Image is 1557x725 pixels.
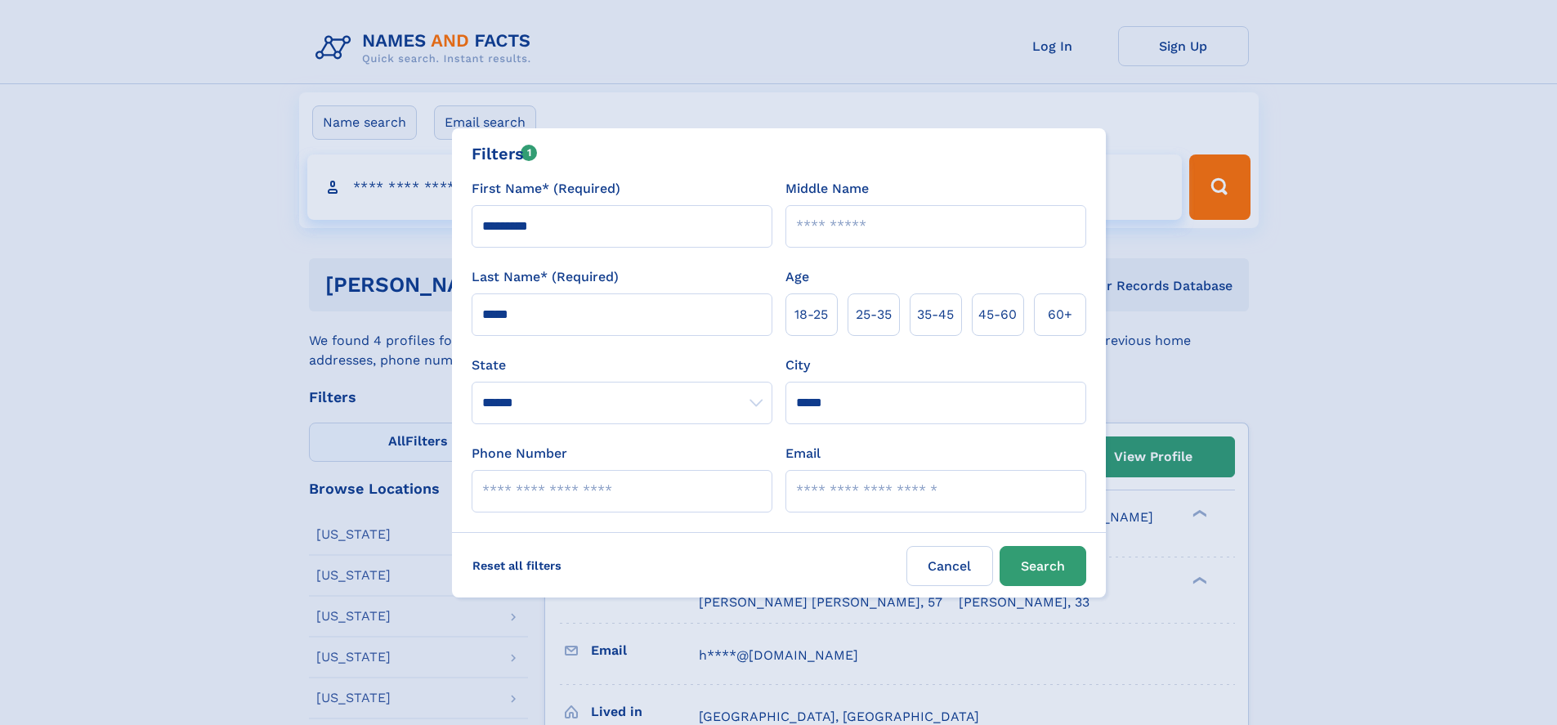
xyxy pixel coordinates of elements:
div: Filters [472,141,538,166]
button: Search [1000,546,1086,586]
label: Age [785,267,809,287]
span: 60+ [1048,305,1072,324]
label: Cancel [906,546,993,586]
span: 25‑35 [856,305,892,324]
label: State [472,356,772,375]
label: First Name* (Required) [472,179,620,199]
label: Reset all filters [462,546,572,585]
label: Middle Name [785,179,869,199]
span: 18‑25 [794,305,828,324]
label: Phone Number [472,444,567,463]
label: City [785,356,810,375]
span: 35‑45 [917,305,954,324]
label: Email [785,444,821,463]
label: Last Name* (Required) [472,267,619,287]
span: 45‑60 [978,305,1017,324]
